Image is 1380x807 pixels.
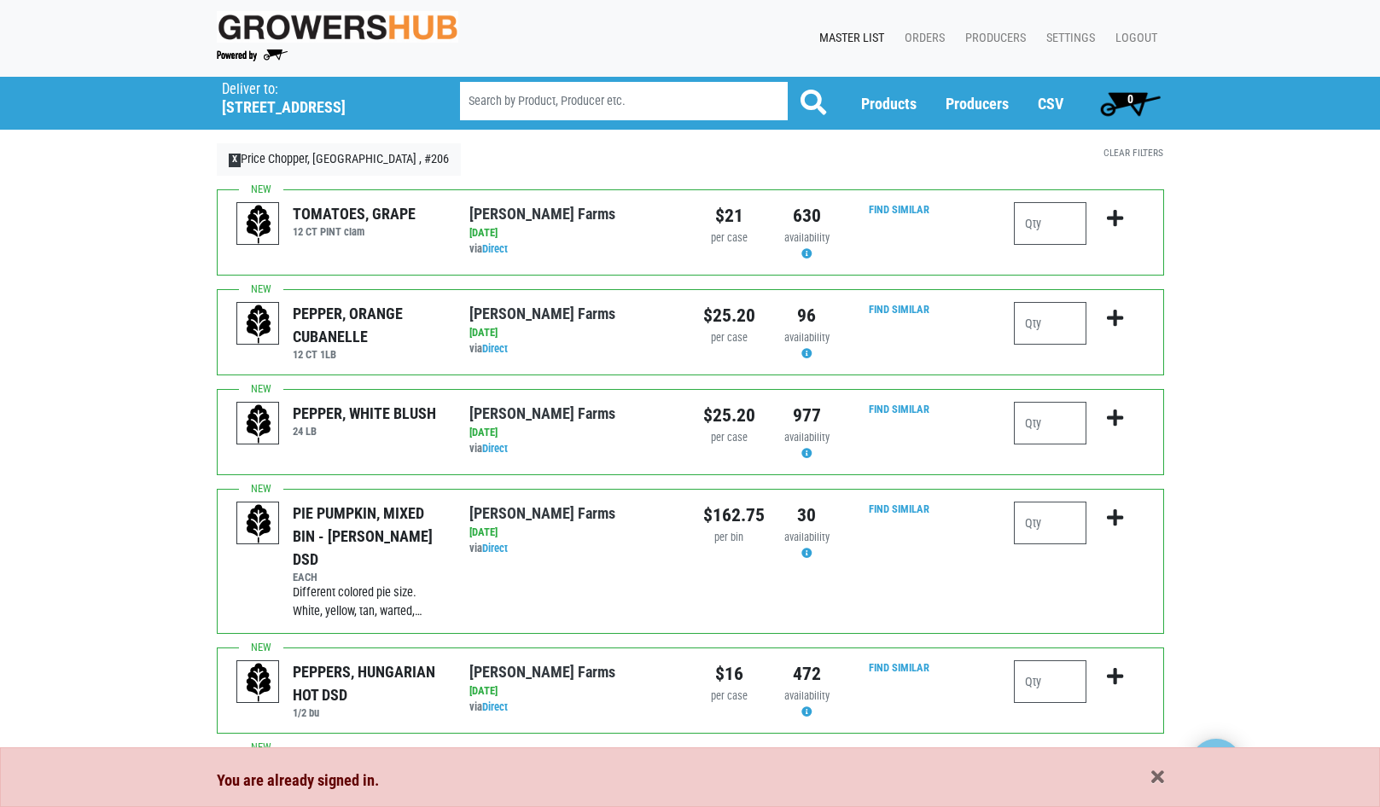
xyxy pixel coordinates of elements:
div: PIE PUMPKIN, MIXED BIN - [PERSON_NAME] DSD [293,502,444,571]
a: Find Similar [869,502,929,515]
a: Settings [1033,22,1102,55]
div: PEPPER, WHITE BLUSH [293,402,436,425]
a: Find Similar [869,303,929,316]
a: Direct [482,542,508,554]
div: per case [703,230,755,247]
div: PEPPER, ORANGE CUBANELLE [293,302,444,348]
div: $21 [703,202,755,229]
a: Products [861,95,917,113]
div: [DATE] [469,325,677,341]
img: placeholder-variety-43d6402dacf2d531de610a020419775a.svg [237,403,280,445]
div: [DATE] [469,425,677,441]
img: placeholder-variety-43d6402dacf2d531de610a020419775a.svg [237,661,280,704]
div: via [469,441,677,457]
div: 30 [781,502,833,529]
span: X [229,154,242,167]
a: Master List [806,22,891,55]
div: $16 [703,660,755,688]
a: [PERSON_NAME] Farms [469,504,615,522]
div: via [469,541,677,557]
span: Price Chopper, Rome , #206 (1790 Black River Blvd, Rome, NY 13440, USA) [222,77,429,117]
a: 0 [1092,86,1168,120]
input: Qty [1014,502,1086,544]
img: Powered by Big Wheelbarrow [217,49,288,61]
a: Producers [946,95,1009,113]
div: Different colored pie size. White, yellow, tan, warted, [293,583,444,620]
input: Qty [1014,302,1086,345]
img: placeholder-variety-43d6402dacf2d531de610a020419775a.svg [237,203,280,246]
h6: 1/2 bu [293,706,444,719]
img: placeholder-variety-43d6402dacf2d531de610a020419775a.svg [237,502,280,545]
div: per case [703,688,755,705]
div: PEPPERS, HUNGARIAN HOT DSD [293,660,444,706]
input: Qty [1014,402,1086,444]
a: Logout [1102,22,1164,55]
a: [PERSON_NAME] Farms [469,404,615,422]
span: … [415,604,422,618]
div: per bin [703,530,755,546]
div: [DATE] [469,525,677,541]
a: [PERSON_NAME] Farms [469,305,615,322]
div: via [469,241,677,258]
span: 0 [1127,92,1133,106]
div: TOMATOES, GRAPE [293,202,416,225]
div: [DATE] [469,683,677,700]
p: Deliver to: [222,81,416,98]
h6: 12 CT 1LB [293,348,444,361]
a: Direct [482,242,508,255]
div: $162.75 [703,502,755,529]
div: per case [703,430,755,446]
img: original-fc7597fdc6adbb9d0e2ae620e786d1a2.jpg [217,11,459,43]
div: via [469,700,677,716]
span: availability [784,331,830,344]
a: Producers [952,22,1033,55]
div: 472 [781,660,833,688]
h6: 12 CT PINT clam [293,225,416,238]
a: Find Similar [869,403,929,415]
a: Clear Filters [1103,147,1163,159]
div: 630 [781,202,833,229]
a: Find Similar [869,203,929,216]
a: Direct [482,442,508,455]
input: Search by Product, Producer etc. [460,82,788,120]
a: [PERSON_NAME] Farms [469,205,615,223]
span: availability [784,431,830,444]
div: $25.20 [703,402,755,429]
div: 96 [781,302,833,329]
a: Direct [482,700,508,713]
a: Find Similar [869,661,929,674]
img: placeholder-variety-43d6402dacf2d531de610a020419775a.svg [237,303,280,345]
div: 977 [781,402,833,429]
div: via [469,341,677,357]
a: Direct [482,342,508,355]
div: $25.20 [703,302,755,329]
a: Orders [891,22,952,55]
a: XPrice Chopper, [GEOGRAPHIC_DATA] , #206 [217,143,462,176]
h6: EACH [293,571,444,583]
a: [PERSON_NAME] Farms [469,663,615,681]
input: Qty [1014,202,1086,245]
a: CSV [1038,95,1063,113]
input: Qty [1014,660,1086,703]
span: availability [784,531,830,543]
div: per case [703,330,755,346]
span: availability [784,689,830,702]
span: availability [784,231,830,244]
div: You are already signed in. [217,769,1164,792]
div: [DATE] [469,225,677,241]
h6: 24 LB [293,425,436,438]
h5: [STREET_ADDRESS] [222,98,416,117]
